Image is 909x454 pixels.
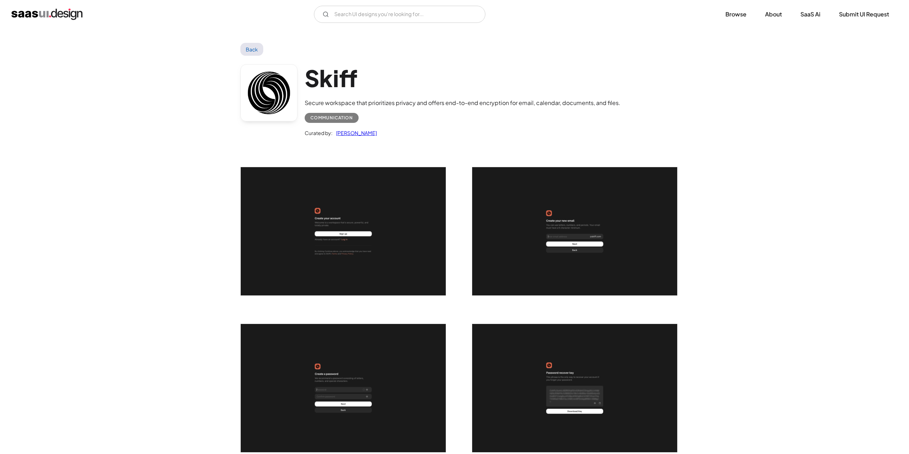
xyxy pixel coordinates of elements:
a: Back [240,43,264,56]
h1: Skiff [305,64,620,92]
img: 641c4861af215e87c3c5ee6a_Skiff%20Create%20Email%20Screen.png [472,167,677,295]
form: Email Form [314,6,485,23]
a: About [756,6,790,22]
a: SaaS Ai [792,6,829,22]
img: 641c4862ba89fef9a8aec703_Skiff%20Set%20Password%20Screen.png [241,324,446,452]
a: [PERSON_NAME] [333,129,377,137]
div: Communication [310,114,353,122]
input: Search UI designs you're looking for... [314,6,485,23]
img: 641c486eaf215e22b7c5f2b9_Skiff%20Recovery%20%20KeyScreen.png [472,324,677,452]
a: home [11,9,83,20]
a: open lightbox [472,167,677,295]
img: 641c4846e898e625f5f46313_Skiff%20Welcome%20Screen.png [241,167,446,295]
a: open lightbox [241,167,446,295]
a: open lightbox [472,324,677,452]
div: Curated by: [305,129,333,137]
div: Secure workspace that prioritizes privacy and offers end-to-end encryption for email, calendar, d... [305,99,620,107]
a: Browse [717,6,755,22]
a: open lightbox [241,324,446,452]
a: Submit UI Request [830,6,898,22]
